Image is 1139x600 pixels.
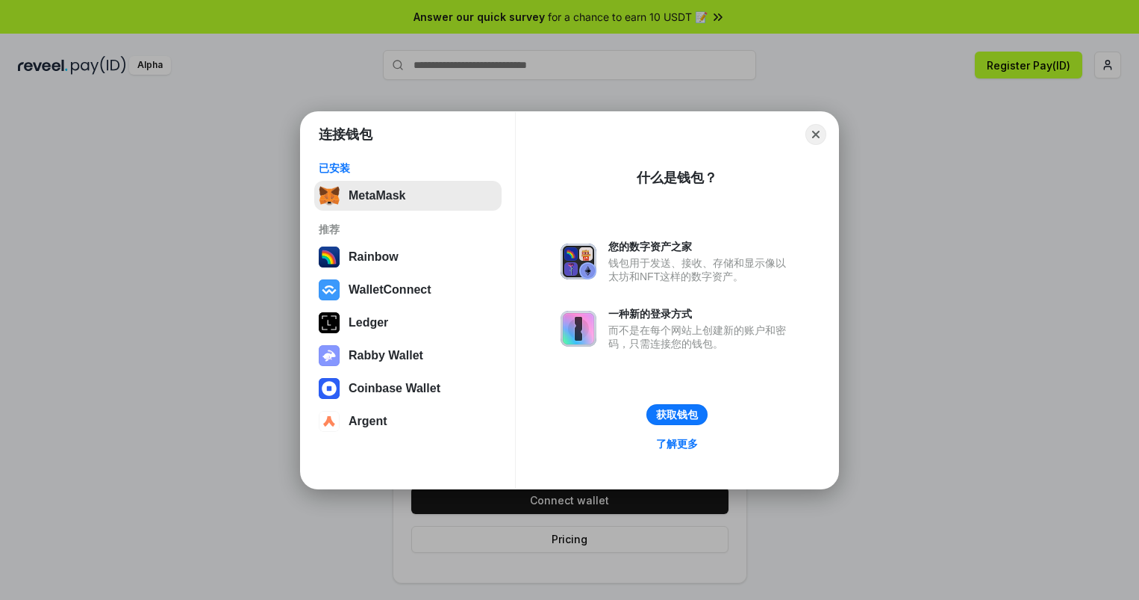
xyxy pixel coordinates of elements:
div: Rainbow [349,250,399,264]
a: 了解更多 [647,434,707,454]
div: Rabby Wallet [349,349,423,362]
div: 什么是钱包？ [637,169,717,187]
div: MetaMask [349,189,405,202]
img: svg+xml,%3Csvg%20width%3D%22120%22%20height%3D%22120%22%20viewBox%3D%220%200%20120%20120%22%20fil... [319,247,340,267]
div: 钱包用于发送、接收、存储和显示像以太坊和NFT这样的数字资产。 [608,256,793,283]
div: 推荐 [319,223,497,236]
img: svg+xml,%3Csvg%20width%3D%2228%22%20height%3D%2228%22%20viewBox%3D%220%200%2028%2028%22%20fill%3D... [319,378,340,399]
button: Close [805,124,826,145]
div: 获取钱包 [656,408,698,421]
button: Rainbow [314,242,502,272]
img: svg+xml,%3Csvg%20fill%3D%22none%22%20height%3D%2233%22%20viewBox%3D%220%200%2035%2033%22%20width%... [319,185,340,206]
div: 一种新的登录方式 [608,307,793,321]
img: svg+xml,%3Csvg%20xmlns%3D%22http%3A%2F%2Fwww.w3.org%2F2000%2Fsvg%22%20fill%3D%22none%22%20viewBox... [561,311,596,347]
img: svg+xml,%3Csvg%20xmlns%3D%22http%3A%2F%2Fwww.w3.org%2F2000%2Fsvg%22%20fill%3D%22none%22%20viewBox... [319,345,340,366]
div: 而不是在每个网站上创建新的账户和密码，只需连接您的钱包。 [608,324,793,350]
h1: 连接钱包 [319,126,372,143]
button: Coinbase Wallet [314,374,502,403]
div: 了解更多 [656,437,698,451]
img: svg+xml,%3Csvg%20width%3D%2228%22%20height%3D%2228%22%20viewBox%3D%220%200%2028%2028%22%20fill%3D... [319,279,340,300]
button: Ledger [314,308,502,338]
button: MetaMask [314,181,502,211]
button: 获取钱包 [646,404,708,425]
div: 您的数字资产之家 [608,240,793,253]
div: Coinbase Wallet [349,382,440,395]
img: svg+xml,%3Csvg%20xmlns%3D%22http%3A%2F%2Fwww.w3.org%2F2000%2Fsvg%22%20fill%3D%22none%22%20viewBox... [561,244,596,279]
div: Ledger [349,316,388,330]
div: 已安装 [319,161,497,175]
div: WalletConnect [349,283,431,297]
img: svg+xml,%3Csvg%20width%3D%2228%22%20height%3D%2228%22%20viewBox%3D%220%200%2028%2028%22%20fill%3D... [319,411,340,432]
img: svg+xml,%3Csvg%20xmlns%3D%22http%3A%2F%2Fwww.w3.org%2F2000%2Fsvg%22%20width%3D%2228%22%20height%3... [319,312,340,333]
div: Argent [349,415,387,428]
button: WalletConnect [314,275,502,305]
button: Rabby Wallet [314,341,502,371]
button: Argent [314,406,502,436]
